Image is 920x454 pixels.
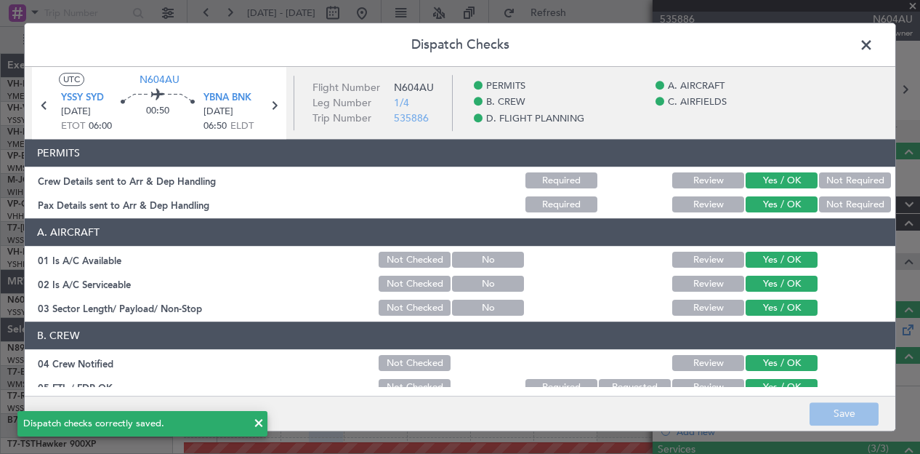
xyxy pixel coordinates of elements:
button: Yes / OK [746,173,818,189]
span: A. AIRCRAFT [668,79,725,94]
header: Dispatch Checks [25,23,895,67]
button: Yes / OK [746,276,818,292]
button: Review [672,356,744,372]
button: Review [672,380,744,396]
button: Yes / OK [746,300,818,316]
button: Not Required [819,197,891,213]
span: C. AIRFIELDS [668,96,727,111]
button: Yes / OK [746,197,818,213]
button: Review [672,197,744,213]
div: Dispatch checks correctly saved. [23,417,246,431]
button: Yes / OK [746,356,818,372]
button: Review [672,173,744,189]
button: Yes / OK [746,252,818,268]
button: Review [672,300,744,316]
button: Not Required [819,173,891,189]
button: Requested [599,380,671,396]
button: Review [672,276,744,292]
button: Yes / OK [746,380,818,396]
button: Review [672,252,744,268]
